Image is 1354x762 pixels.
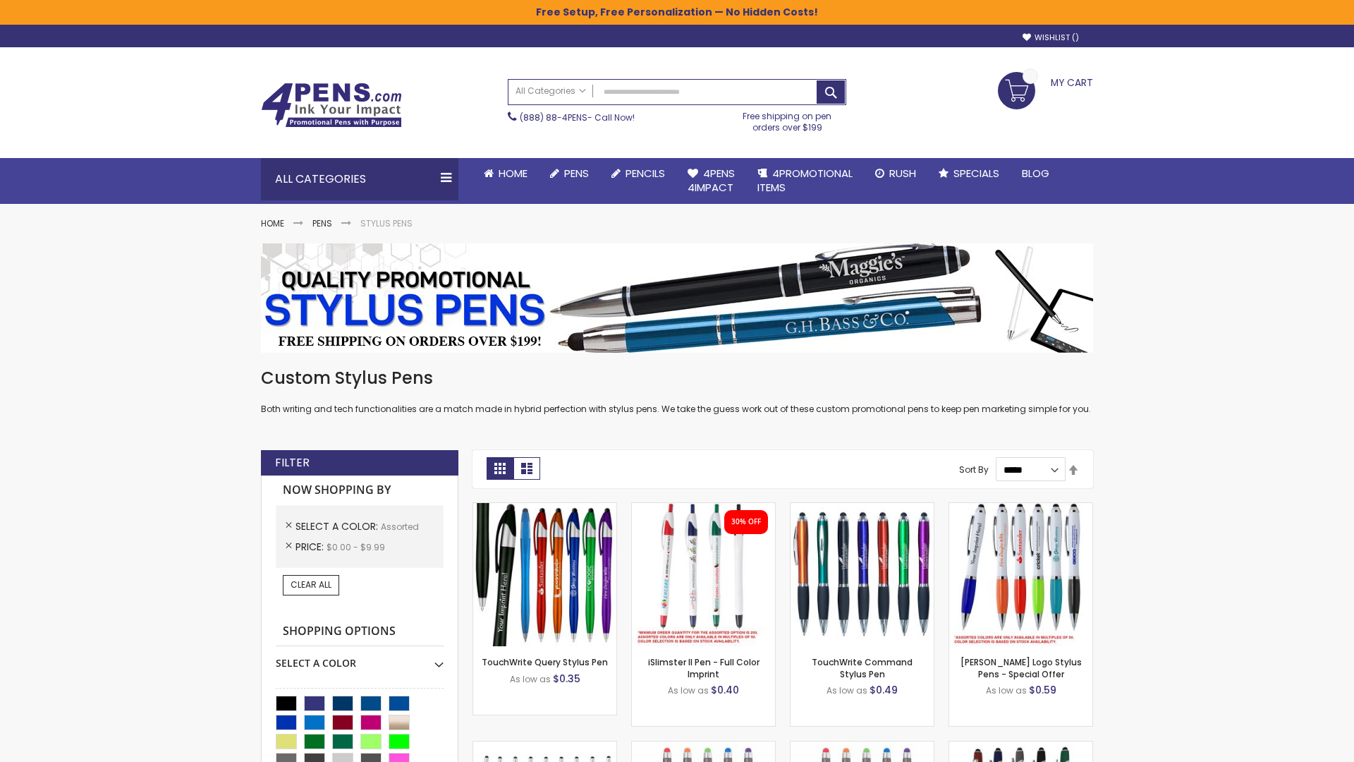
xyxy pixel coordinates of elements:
[276,617,444,647] strong: Shopping Options
[381,521,419,533] span: Assorted
[864,158,927,189] a: Rush
[482,656,608,668] a: TouchWrite Query Stylus Pen
[668,684,709,696] span: As low as
[276,476,444,505] strong: Now Shopping by
[520,111,635,123] span: - Call Now!
[520,111,587,123] a: (888) 88-4PENS
[473,502,616,514] a: TouchWrite Query Stylus Pen-Assorted
[553,672,580,686] span: $0.35
[870,683,898,697] span: $0.49
[261,217,284,229] a: Home
[1029,683,1056,697] span: $0.59
[473,741,616,753] a: Stiletto Advertising Stylus Pens-Assorted
[295,540,327,554] span: Price
[676,158,746,204] a: 4Pens4impact
[746,158,864,204] a: 4PROMOTIONALITEMS
[632,503,775,646] img: iSlimster II - Full Color-Assorted
[327,541,385,553] span: $0.00 - $9.99
[889,166,916,181] span: Rush
[949,502,1092,514] a: Kimberly Logo Stylus Pens-Assorted
[728,105,847,133] div: Free shipping on pen orders over $199
[510,673,551,685] span: As low as
[959,464,989,476] label: Sort By
[600,158,676,189] a: Pencils
[953,166,999,181] span: Specials
[283,575,339,595] a: Clear All
[812,656,913,679] a: TouchWrite Command Stylus Pen
[949,741,1092,753] a: Custom Soft Touch® Metal Pens with Stylus-Assorted
[312,217,332,229] a: Pens
[261,83,402,128] img: 4Pens Custom Pens and Promotional Products
[827,684,867,696] span: As low as
[473,503,616,646] img: TouchWrite Query Stylus Pen-Assorted
[564,166,589,181] span: Pens
[791,502,934,514] a: TouchWrite Command Stylus Pen-Assorted
[472,158,539,189] a: Home
[791,503,934,646] img: TouchWrite Command Stylus Pen-Assorted
[276,646,444,670] div: Select A Color
[516,85,586,97] span: All Categories
[711,683,739,697] span: $0.40
[626,166,665,181] span: Pencils
[291,579,331,591] span: Clear All
[499,166,527,181] span: Home
[949,503,1092,646] img: Kimberly Logo Stylus Pens-Assorted
[632,502,775,514] a: iSlimster II - Full Color-Assorted
[261,243,1093,353] img: Stylus Pens
[261,367,1093,416] div: Both writing and tech functionalities are a match made in hybrid perfection with stylus pens. We ...
[648,656,760,679] a: iSlimster II Pen - Full Color Imprint
[927,158,1011,189] a: Specials
[295,519,381,533] span: Select A Color
[360,217,413,229] strong: Stylus Pens
[731,517,761,527] div: 30% OFF
[275,455,310,471] strong: Filter
[1023,32,1079,43] a: Wishlist
[986,684,1027,696] span: As low as
[688,166,735,195] span: 4Pens 4impact
[508,80,593,103] a: All Categories
[487,457,513,480] strong: Grid
[960,656,1082,679] a: [PERSON_NAME] Logo Stylus Pens - Special Offer
[539,158,600,189] a: Pens
[1011,158,1061,189] a: Blog
[632,741,775,753] a: Islander Softy Gel Pen with Stylus-Assorted
[791,741,934,753] a: Islander Softy Gel with Stylus - ColorJet Imprint-Assorted
[261,367,1093,389] h1: Custom Stylus Pens
[757,166,853,195] span: 4PROMOTIONAL ITEMS
[1022,166,1049,181] span: Blog
[261,158,458,200] div: All Categories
